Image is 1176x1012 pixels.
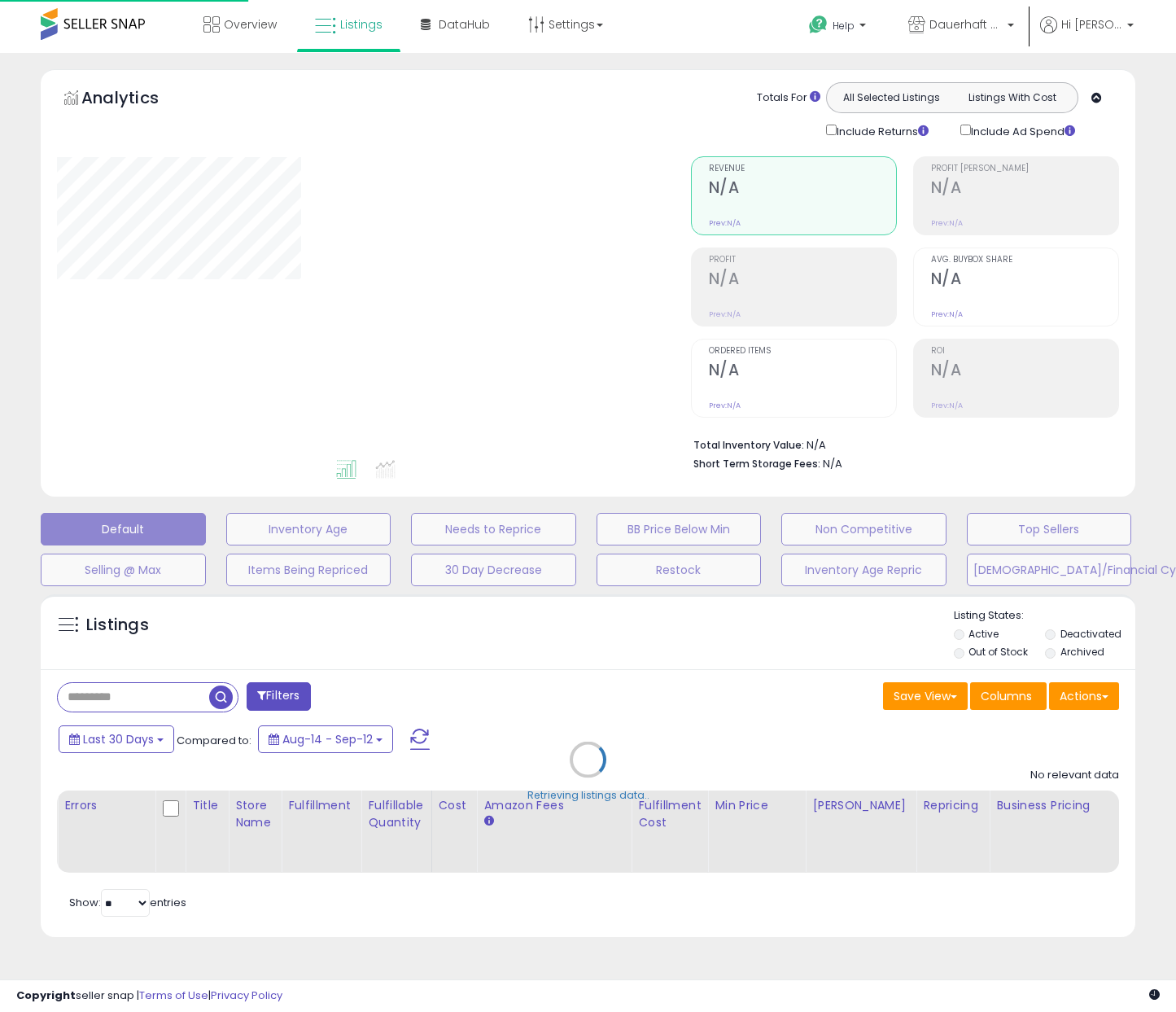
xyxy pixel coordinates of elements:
[967,554,1132,586] button: [DEMOGRAPHIC_DATA]/Financial Cyle
[411,554,576,586] button: 30 Day Decrease
[411,513,576,545] button: Needs to Reprice
[709,256,896,265] span: Profit
[709,309,741,319] small: Prev: N/A
[41,554,206,586] button: Selling @ Max
[814,121,948,140] div: Include Returns
[823,456,842,471] span: N/A
[224,16,277,33] span: Overview
[226,554,391,586] button: Items Being Repriced
[211,988,282,1003] a: Privacy Policy
[967,513,1132,545] button: Top Sellers
[709,401,741,410] small: Prev: N/A
[833,19,855,33] span: Help
[931,218,963,228] small: Prev: N/A
[226,513,391,545] button: Inventory Age
[439,16,490,33] span: DataHub
[781,513,946,545] button: Non Competitive
[1040,16,1134,53] a: Hi [PERSON_NAME]
[931,256,1118,265] span: Avg. Buybox Share
[796,2,882,53] a: Help
[709,361,896,383] h2: N/A
[831,87,952,108] button: All Selected Listings
[931,164,1118,173] span: Profit [PERSON_NAME]
[1061,16,1122,33] span: Hi [PERSON_NAME]
[931,347,1118,356] span: ROI
[931,309,963,319] small: Prev: N/A
[693,457,820,471] b: Short Term Storage Fees:
[41,513,206,545] button: Default
[808,15,828,35] i: Get Help
[597,554,762,586] button: Restock
[931,401,963,410] small: Prev: N/A
[709,178,896,200] h2: N/A
[948,121,1101,140] div: Include Ad Spend
[16,988,282,1004] div: seller snap | |
[951,87,1073,108] button: Listings With Cost
[693,434,1107,453] li: N/A
[139,988,208,1003] a: Terms of Use
[931,178,1118,200] h2: N/A
[709,347,896,356] span: Ordered Items
[527,788,649,803] div: Retrieving listings data..
[929,16,1003,33] span: Dauerhaft Distributors
[931,269,1118,291] h2: N/A
[931,361,1118,383] h2: N/A
[709,218,741,228] small: Prev: N/A
[709,269,896,291] h2: N/A
[693,438,804,452] b: Total Inventory Value:
[709,164,896,173] span: Revenue
[597,513,762,545] button: BB Price Below Min
[781,554,946,586] button: Inventory Age Repric
[340,16,383,33] span: Listings
[757,90,820,106] div: Totals For
[81,86,190,113] h5: Analytics
[16,988,76,1003] strong: Copyright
